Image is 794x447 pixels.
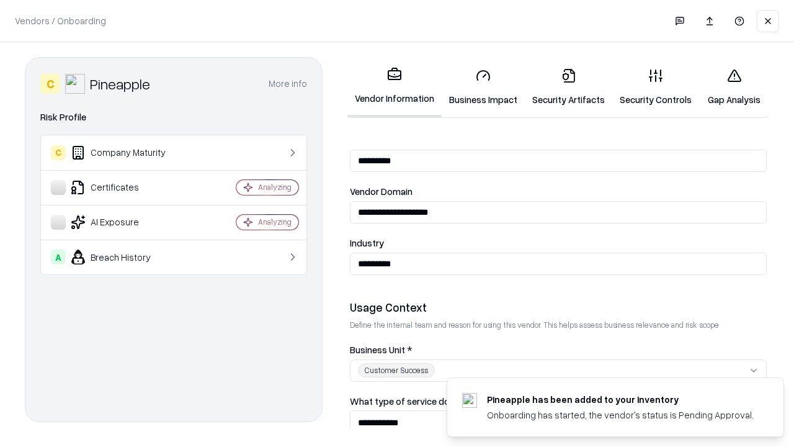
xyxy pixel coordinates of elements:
[350,345,767,354] label: Business Unit *
[525,58,612,116] a: Security Artifacts
[258,217,292,227] div: Analyzing
[350,300,767,315] div: Usage Context
[350,238,767,248] label: Industry
[65,74,85,94] img: Pineapple
[40,74,60,94] div: C
[699,58,769,116] a: Gap Analysis
[51,215,199,230] div: AI Exposure
[51,250,199,264] div: Breach History
[358,363,435,377] div: Customer Success
[51,145,199,160] div: Company Maturity
[15,14,106,27] p: Vendors / Onboarding
[40,110,307,125] div: Risk Profile
[462,393,477,408] img: pineappleenergy.com
[51,250,66,264] div: A
[487,393,754,406] div: Pineapple has been added to your inventory
[51,145,66,160] div: C
[442,58,525,116] a: Business Impact
[90,74,150,94] div: Pineapple
[487,409,754,422] div: Onboarding has started, the vendor's status is Pending Approval.
[350,397,767,406] label: What type of service does the vendor provide? *
[258,182,292,192] div: Analyzing
[612,58,699,116] a: Security Controls
[350,187,767,196] label: Vendor Domain
[269,73,307,95] button: More info
[347,57,442,117] a: Vendor Information
[350,359,767,382] button: Customer Success
[51,180,199,195] div: Certificates
[350,320,767,330] p: Define the internal team and reason for using this vendor. This helps assess business relevance a...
